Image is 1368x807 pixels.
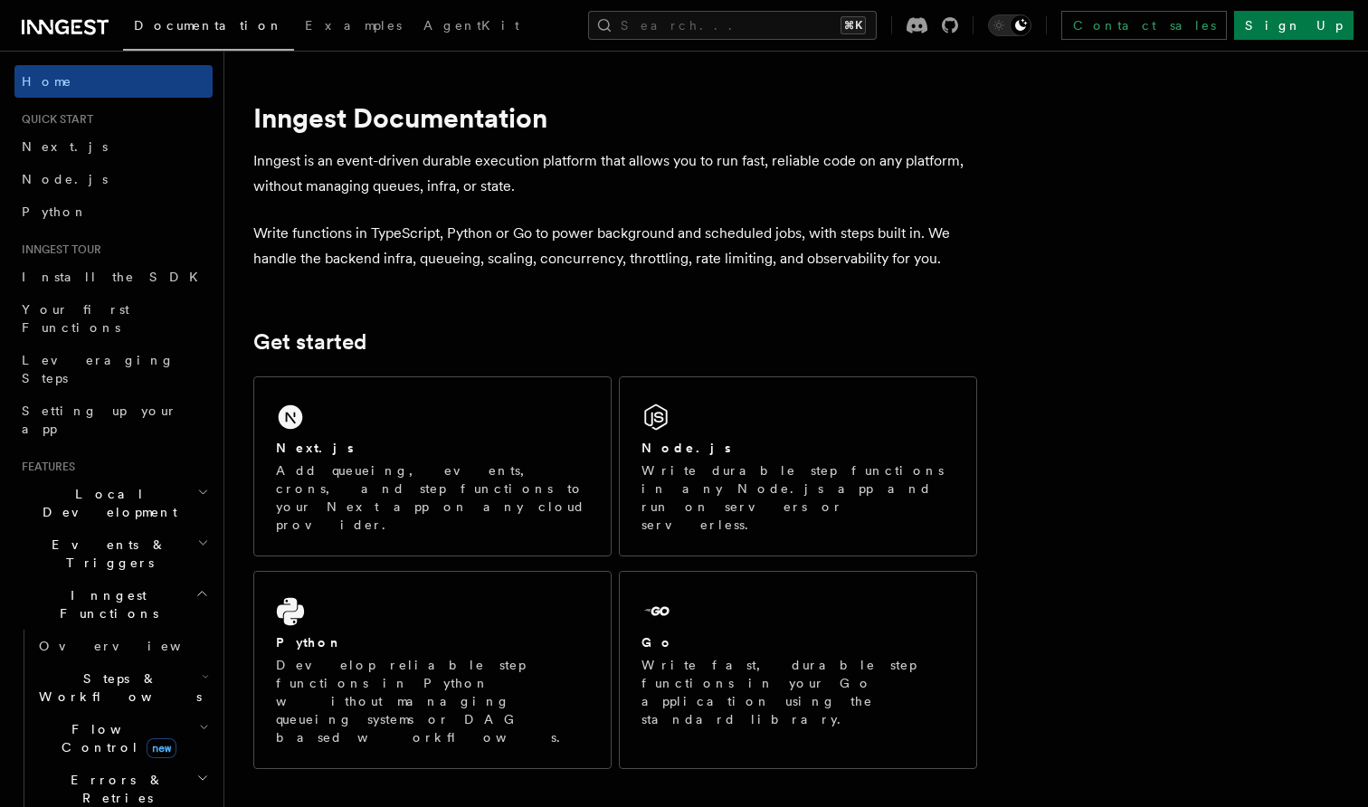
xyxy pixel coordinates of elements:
[253,221,977,271] p: Write functions in TypeScript, Python or Go to power background and scheduled jobs, with steps bu...
[641,633,674,651] h2: Go
[619,571,977,769] a: GoWrite fast, durable step functions in your Go application using the standard library.
[22,72,72,90] span: Home
[253,329,366,355] a: Get started
[123,5,294,51] a: Documentation
[14,536,197,572] span: Events & Triggers
[305,18,402,33] span: Examples
[641,656,955,728] p: Write fast, durable step functions in your Go application using the standard library.
[641,461,955,534] p: Write durable step functions in any Node.js app and run on servers or serverless.
[276,439,354,457] h2: Next.js
[32,771,196,807] span: Errors & Retries
[14,293,213,344] a: Your first Functions
[253,571,612,769] a: PythonDevelop reliable step functions in Python without managing queueing systems or DAG based wo...
[14,242,101,257] span: Inngest tour
[32,713,213,764] button: Flow Controlnew
[1061,11,1227,40] a: Contact sales
[14,586,195,622] span: Inngest Functions
[147,738,176,758] span: new
[413,5,530,49] a: AgentKit
[22,403,177,436] span: Setting up your app
[14,394,213,445] a: Setting up your app
[14,112,93,127] span: Quick start
[641,439,731,457] h2: Node.js
[841,16,866,34] kbd: ⌘K
[22,139,108,154] span: Next.js
[14,65,213,98] a: Home
[22,270,209,284] span: Install the SDK
[253,101,977,134] h1: Inngest Documentation
[14,163,213,195] a: Node.js
[14,485,197,521] span: Local Development
[22,172,108,186] span: Node.js
[14,478,213,528] button: Local Development
[276,633,343,651] h2: Python
[14,195,213,228] a: Python
[14,460,75,474] span: Features
[1234,11,1354,40] a: Sign Up
[32,720,199,756] span: Flow Control
[988,14,1031,36] button: Toggle dark mode
[14,528,213,579] button: Events & Triggers
[14,344,213,394] a: Leveraging Steps
[14,130,213,163] a: Next.js
[276,656,589,746] p: Develop reliable step functions in Python without managing queueing systems or DAG based workflows.
[619,376,977,556] a: Node.jsWrite durable step functions in any Node.js app and run on servers or serverless.
[32,669,202,706] span: Steps & Workflows
[39,639,225,653] span: Overview
[32,630,213,662] a: Overview
[22,204,88,219] span: Python
[32,662,213,713] button: Steps & Workflows
[22,353,175,385] span: Leveraging Steps
[423,18,519,33] span: AgentKit
[276,461,589,534] p: Add queueing, events, crons, and step functions to your Next app on any cloud provider.
[294,5,413,49] a: Examples
[14,579,213,630] button: Inngest Functions
[588,11,877,40] button: Search...⌘K
[253,148,977,199] p: Inngest is an event-driven durable execution platform that allows you to run fast, reliable code ...
[22,302,129,335] span: Your first Functions
[14,261,213,293] a: Install the SDK
[253,376,612,556] a: Next.jsAdd queueing, events, crons, and step functions to your Next app on any cloud provider.
[134,18,283,33] span: Documentation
